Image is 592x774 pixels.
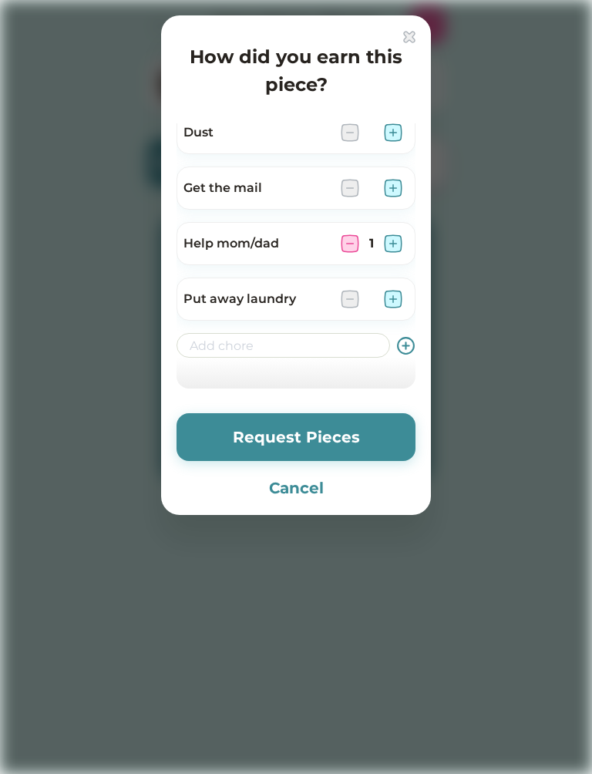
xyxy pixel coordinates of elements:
[341,123,359,142] img: interface-remove-square--subtract-grey-buttons-remove-add-button-square-delete.svg
[177,476,415,500] button: Cancel
[403,31,415,43] img: interface-delete-2--remove-bold-add-button-buttons-delete.svg
[384,290,402,308] img: interface-add-square--square-remove-cross-buttons-add-plus-button.svg
[183,290,328,308] div: Put away laundry
[384,234,402,253] img: interface-add-square--square-remove-cross-buttons-add-plus-button.svg
[341,290,359,308] img: interface-remove-square--subtract-grey-buttons-remove-add-button-square-delete.svg
[365,234,378,253] div: 1
[183,123,328,142] div: Dust
[177,413,415,461] button: Request Pieces
[183,179,328,197] div: Get the mail
[384,123,402,142] img: interface-add-square--square-remove-cross-buttons-add-plus-button.svg
[341,179,359,197] img: interface-remove-square--subtract-grey-buttons-remove-add-button-square-delete.svg
[177,43,415,99] h4: How did you earn this piece?
[183,234,328,253] div: Help mom/dad
[341,234,359,253] img: interface-remove-square--subtract-buttons-remove-add-button-square-delete.svg
[177,333,390,358] input: Add chore
[384,179,402,197] img: interface-add-square--square-remove-cross-buttons-add-plus-button.svg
